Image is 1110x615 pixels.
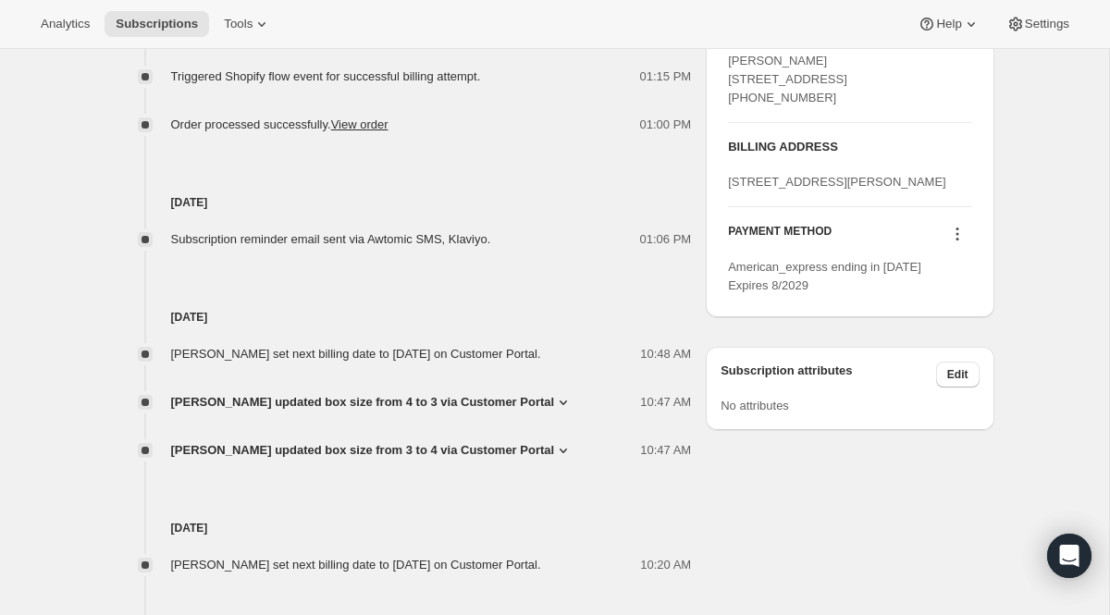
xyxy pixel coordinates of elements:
span: No attributes [721,399,789,412]
span: 01:00 PM [640,116,692,134]
button: Analytics [30,11,101,37]
button: Edit [936,362,980,387]
h4: [DATE] [116,308,692,326]
span: Tools [224,17,253,31]
span: [PERSON_NAME] [STREET_ADDRESS] [PHONE_NUMBER] [728,54,847,105]
h3: Subscription attributes [721,362,936,387]
span: Edit [947,367,968,382]
a: View order [331,117,388,131]
button: [PERSON_NAME] updated box size from 3 to 4 via Customer Portal [171,441,573,460]
span: Analytics [41,17,90,31]
button: Subscriptions [105,11,209,37]
span: [PERSON_NAME] updated box size from 4 to 3 via Customer Portal [171,393,555,412]
span: Order processed successfully. [171,117,388,131]
span: 10:47 AM [640,393,691,412]
span: Help [936,17,961,31]
h4: [DATE] [116,193,692,212]
span: [PERSON_NAME] set next billing date to [DATE] on Customer Portal. [171,347,541,361]
span: Settings [1025,17,1069,31]
button: Help [906,11,991,37]
span: 10:47 AM [640,441,691,460]
div: Open Intercom Messenger [1047,534,1091,578]
span: 10:20 AM [640,556,691,574]
span: 10:48 AM [640,345,691,363]
button: Tools [213,11,282,37]
h3: PAYMENT METHOD [728,224,832,249]
button: [PERSON_NAME] updated box size from 4 to 3 via Customer Portal [171,393,573,412]
h4: [DATE] [116,519,692,537]
span: American_express ending in [DATE] Expires 8/2029 [728,260,921,292]
span: [PERSON_NAME] set next billing date to [DATE] on Customer Portal. [171,558,541,572]
span: Subscriptions [116,17,198,31]
span: 01:15 PM [640,68,692,86]
span: [STREET_ADDRESS][PERSON_NAME] [728,175,946,189]
button: Settings [995,11,1080,37]
span: Subscription reminder email sent via Awtomic SMS, Klaviyo. [171,232,491,246]
span: [PERSON_NAME] updated box size from 3 to 4 via Customer Portal [171,441,555,460]
span: Triggered Shopify flow event for successful billing attempt. [171,69,481,83]
span: 01:06 PM [640,230,692,249]
h3: BILLING ADDRESS [728,138,971,156]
